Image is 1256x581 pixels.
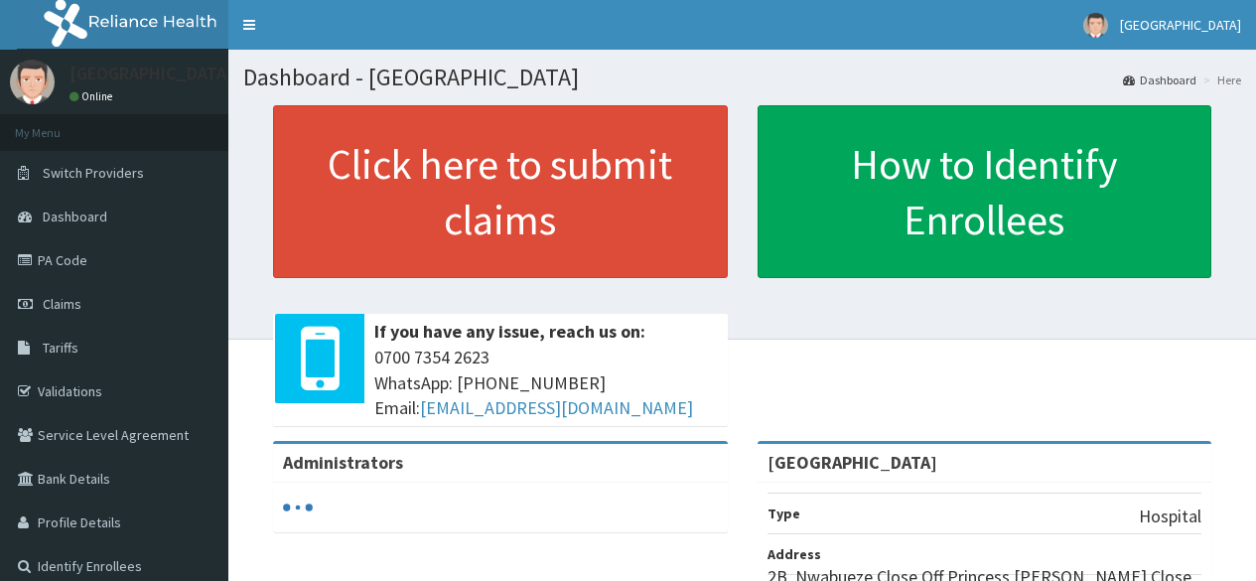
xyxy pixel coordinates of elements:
a: Dashboard [1123,72,1196,88]
span: [GEOGRAPHIC_DATA] [1120,16,1241,34]
a: [EMAIL_ADDRESS][DOMAIN_NAME] [420,396,693,419]
p: Hospital [1139,504,1201,529]
a: Click here to submit claims [273,105,728,278]
a: How to Identify Enrollees [758,105,1212,278]
b: Administrators [283,451,403,474]
li: Here [1198,72,1241,88]
span: 0700 7354 2623 WhatsApp: [PHONE_NUMBER] Email: [374,345,718,421]
b: If you have any issue, reach us on: [374,320,645,343]
a: Online [70,89,117,103]
img: User Image [10,60,55,104]
h1: Dashboard - [GEOGRAPHIC_DATA] [243,65,1241,90]
span: Switch Providers [43,164,144,182]
svg: audio-loading [283,493,313,522]
b: Type [768,505,800,522]
b: Address [768,545,821,563]
img: User Image [1083,13,1108,38]
strong: [GEOGRAPHIC_DATA] [768,451,937,474]
span: Dashboard [43,208,107,225]
span: Claims [43,295,81,313]
p: [GEOGRAPHIC_DATA] [70,65,233,82]
span: Tariffs [43,339,78,357]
